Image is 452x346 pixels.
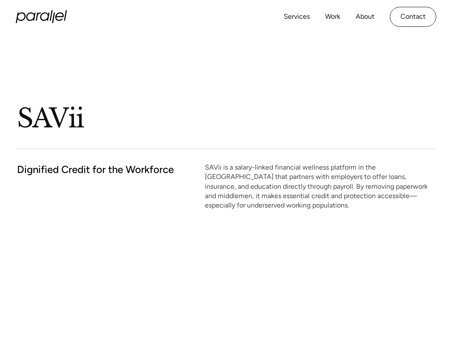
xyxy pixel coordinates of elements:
[17,163,174,176] h2: Dignified Credit for the Workforce
[17,102,358,135] h1: SAVii
[356,11,374,23] a: About
[325,11,340,23] a: Work
[205,163,435,210] p: SAVii is a salary-linked financial wellness platform in the [GEOGRAPHIC_DATA] that partners with ...
[16,10,67,23] a: home
[390,7,436,27] a: Contact
[284,11,310,23] a: Services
